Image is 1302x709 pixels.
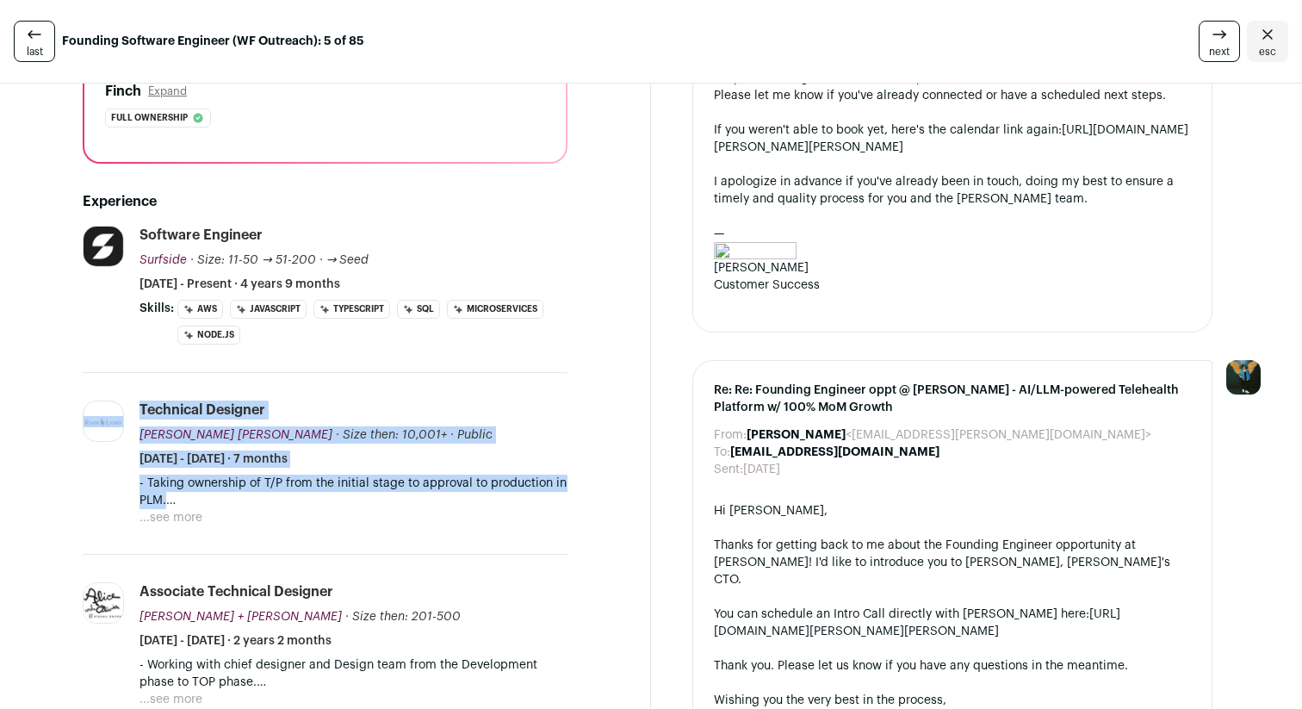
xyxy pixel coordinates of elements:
[457,429,493,441] span: Public
[747,426,1151,444] dd: <[EMAIL_ADDRESS][PERSON_NAME][DOMAIN_NAME]>
[139,451,288,468] span: [DATE] - [DATE] · 7 months
[747,429,846,441] b: [PERSON_NAME]
[139,475,567,509] p: - Taking ownership of T/P from the initial stage to approval to production in PLM.
[1226,360,1261,395] img: 12031951-medium_jpg
[139,429,332,441] span: [PERSON_NAME] [PERSON_NAME]
[714,70,1191,104] div: I'm just reaching out to ensure that you were able to connect with [PERSON_NAME]. Please let me k...
[714,259,1191,277] div: [PERSON_NAME]
[714,692,1191,709] div: Wishing you the very best in the process,
[326,254,369,266] span: → Seed
[730,446,939,458] b: [EMAIL_ADDRESS][DOMAIN_NAME]
[714,657,1191,675] div: Thank you. Please let us know if you have any questions in the meantime.
[319,252,323,269] span: ·
[139,582,333,601] div: Associate Technical Designer
[714,537,1191,588] div: Thanks for getting back to me about the Founding Engineer opportunity at [PERSON_NAME]! I'd like ...
[714,461,743,478] dt: Sent:
[190,254,316,266] span: · Size: 11-50 → 51-200
[714,426,747,444] dt: From:
[84,416,123,427] img: c4fa7cd0146da0541e2d56b221c3e2e1a5179f062b414a630e40e16360f51264.png
[84,583,123,623] img: a319926e3c0936525383b91f631253282abfb65e80b06d74cf0fca6f6e196685.jpg
[1259,45,1276,59] span: esc
[27,45,43,59] span: last
[84,227,123,266] img: 4b061032a2c93a0302b14603f0f7c190fa772b7ebaee2ececb527c62a4db30ba.png
[139,509,202,526] button: ...see more
[714,382,1191,416] span: Re: Re: Founding Engineer oppt @ [PERSON_NAME] - AI/LLM-powered Telehealth Platform w/ 100% MoM G...
[111,109,188,127] span: Full ownership
[313,300,390,319] li: TypeScript
[139,226,263,245] div: Software Engineer
[1209,45,1230,59] span: next
[447,300,543,319] li: Microservices
[177,300,223,319] li: AWS
[14,21,55,62] a: last
[714,173,1191,208] div: I apologize in advance if you've already been in touch, doing my best to ensure a timely and qual...
[336,429,447,441] span: · Size then: 10,001+
[177,326,240,345] li: Node.js
[714,242,797,259] img: AD_4nXfN_Wdbo-9dN62kpSIH8EszFLdSX9Ee2SmTdSe9uclOz2fvlvqi_K2NFv-j8qjgcrqPyhWTkoaG637ThTiP2dTyvP11O...
[139,691,202,708] button: ...see more
[714,502,1191,519] div: Hi [PERSON_NAME],
[1199,21,1240,62] a: next
[714,277,1191,294] div: Customer Success
[83,191,567,212] h2: Experience
[230,300,307,319] li: JavaScript
[139,611,342,623] span: [PERSON_NAME] + [PERSON_NAME]
[139,300,174,317] span: Skills:
[139,656,567,691] p: - Working with chief designer and Design team from the Development phase to TOP phase.
[105,81,141,102] h2: Finch
[139,254,187,266] span: Surfside
[139,401,265,420] div: Technical Designer
[1247,21,1288,62] a: Close
[714,444,730,461] dt: To:
[62,33,364,50] strong: Founding Software Engineer (WF Outreach): 5 of 85
[397,300,440,319] li: SQL
[714,225,1191,242] div: —
[345,611,461,623] span: · Size then: 201-500
[450,426,454,444] span: ·
[139,276,340,293] span: [DATE] - Present · 4 years 9 months
[714,121,1191,156] div: If you weren't able to book yet, here's the calendar link again:
[148,84,187,98] button: Expand
[714,606,1191,640] div: You can schedule an Intro Call directly with [PERSON_NAME] here:
[743,461,780,478] dd: [DATE]
[139,632,332,650] span: [DATE] - [DATE] · 2 years 2 months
